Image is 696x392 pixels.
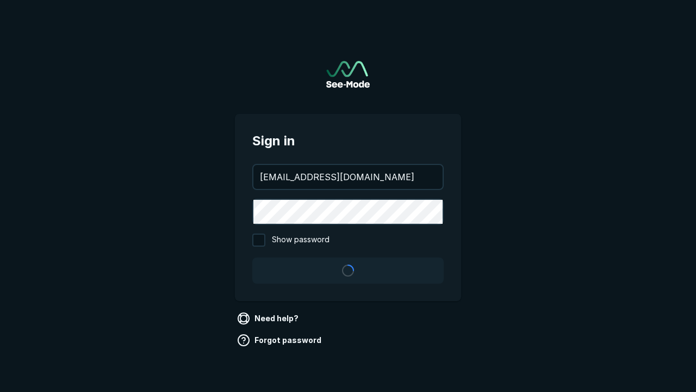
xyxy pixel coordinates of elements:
a: Need help? [235,310,303,327]
a: Forgot password [235,332,326,349]
input: your@email.com [253,165,443,189]
img: See-Mode Logo [326,61,370,88]
span: Sign in [252,131,444,151]
span: Show password [272,234,330,247]
a: Go to sign in [326,61,370,88]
